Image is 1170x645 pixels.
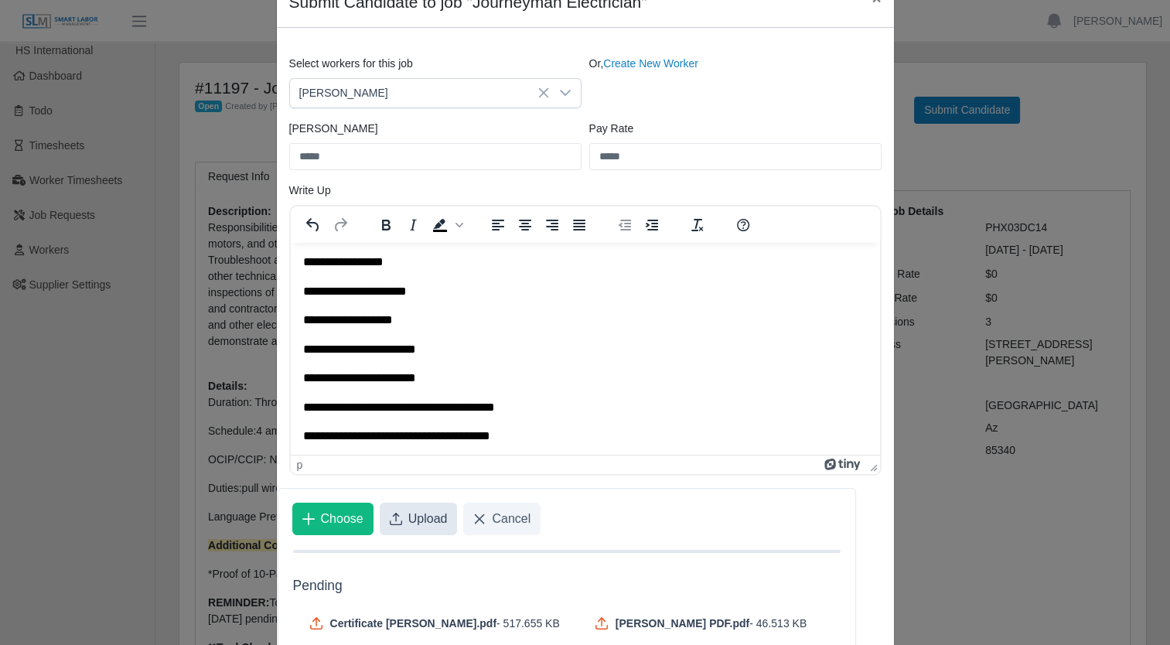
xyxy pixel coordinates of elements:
button: Help [730,214,756,236]
button: Align left [485,214,511,236]
span: [PERSON_NAME] PDF.pdf [616,616,749,631]
button: Align right [539,214,565,236]
button: Align center [512,214,538,236]
span: Certificate [PERSON_NAME].pdf [330,616,496,631]
button: Bold [373,214,399,236]
button: Cancel [463,503,541,535]
a: Create New Worker [603,57,698,70]
label: Pay Rate [589,121,634,137]
span: - 517.655 KB [496,616,560,631]
button: Increase indent [639,214,665,236]
span: Cancel [492,510,530,528]
button: Redo [327,214,353,236]
div: Press the Up and Down arrow keys to resize the editor. [864,456,880,474]
label: [PERSON_NAME] [289,121,378,137]
h5: Pending [293,578,841,594]
span: Jose Rendon Macias [290,79,550,107]
button: Upload [380,503,458,535]
div: Or, [585,56,885,108]
span: Choose [321,510,363,528]
label: Write Up [289,183,331,199]
a: Powered by Tiny [824,459,863,471]
button: Choose [292,503,374,535]
button: Decrease indent [612,214,638,236]
button: Italic [400,214,426,236]
div: Background color Black [427,214,466,236]
iframe: Rich Text Area [291,243,880,455]
button: Undo [300,214,326,236]
span: - 46.513 KB [749,616,807,631]
div: p [297,459,303,471]
button: Clear formatting [684,214,711,236]
body: Rich Text Area. Press ALT-0 for help. [12,12,577,369]
label: Select workers for this job [289,56,413,72]
button: Justify [566,214,592,236]
span: Upload [408,510,448,528]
